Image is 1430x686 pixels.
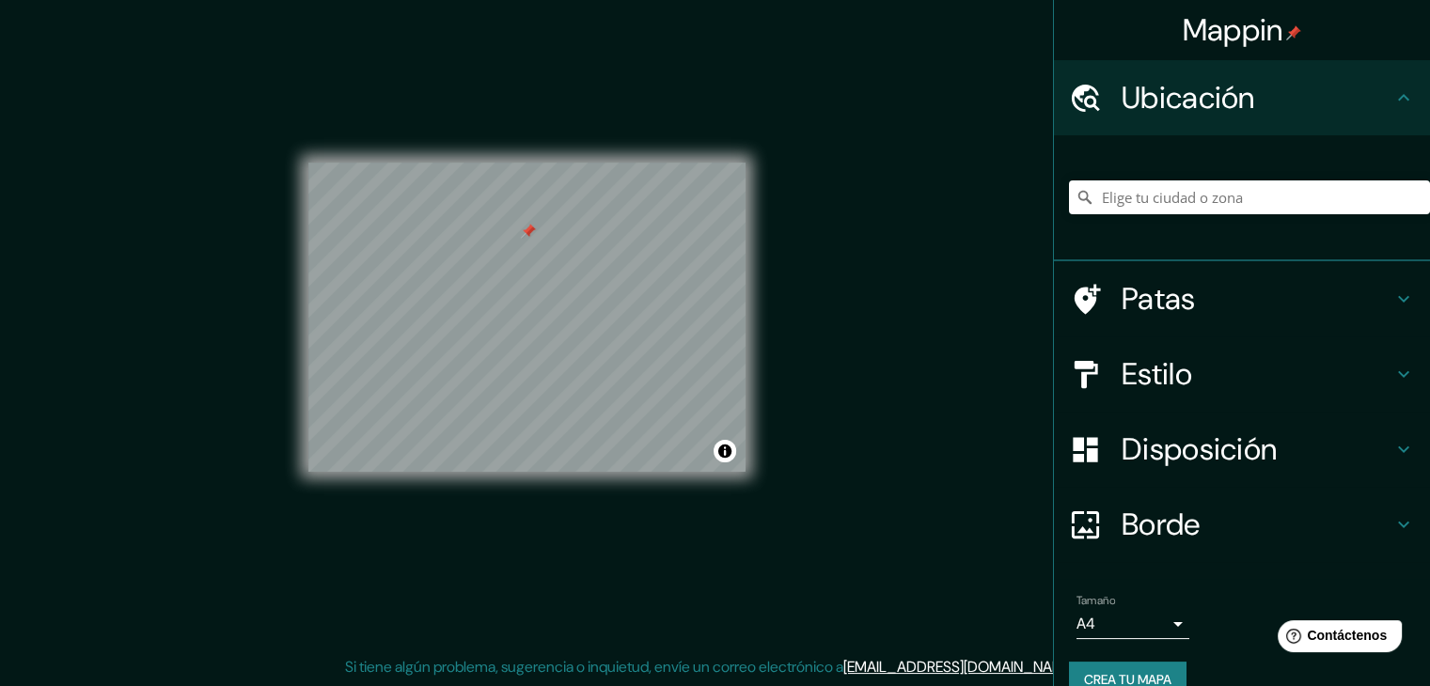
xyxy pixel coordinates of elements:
font: Mappin [1183,10,1283,50]
a: [EMAIL_ADDRESS][DOMAIN_NAME] [843,657,1076,677]
font: A4 [1076,614,1095,633]
font: Si tiene algún problema, sugerencia o inquietud, envíe un correo electrónico a [345,657,843,677]
canvas: Mapa [308,163,746,472]
iframe: Lanzador de widgets de ayuda [1263,613,1409,665]
button: Activar o desactivar atribución [714,440,736,462]
div: Disposición [1054,412,1430,487]
font: Estilo [1122,354,1192,394]
font: Disposición [1122,429,1277,469]
input: Elige tu ciudad o zona [1069,180,1430,214]
font: Ubicación [1122,78,1255,117]
div: Ubicación [1054,60,1430,135]
div: Borde [1054,487,1430,562]
font: Tamaño [1076,593,1115,608]
div: Estilo [1054,336,1430,412]
font: Patas [1122,279,1196,319]
img: pin-icon.png [1286,25,1301,40]
div: A4 [1076,609,1189,639]
div: Patas [1054,261,1430,336]
font: Borde [1122,505,1201,544]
